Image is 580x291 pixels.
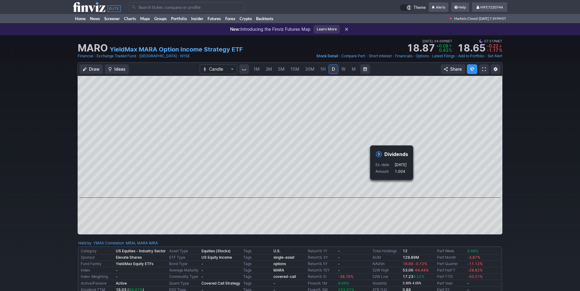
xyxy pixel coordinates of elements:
[80,267,115,274] td: Index
[263,64,275,74] a: 3M
[110,45,243,54] a: YieldMax MARA Option Income Strategy ETF
[338,249,340,253] b: -
[451,2,469,12] a: Help
[290,66,299,72] span: 15M
[491,64,500,74] button: Chart Settings
[341,54,365,58] span: Compare Perf.
[201,249,231,253] b: Equities (Stocks)
[137,240,148,246] a: MARA
[122,14,138,23] a: Charts
[242,261,272,267] td: Tags
[457,43,486,53] strong: 18.65
[403,268,429,272] b: 53.06
[149,240,158,246] a: IMRA
[332,66,335,72] span: D
[138,14,152,23] a: Maps
[307,261,337,267] td: Return% 5Y
[307,248,337,254] td: Return% 1Y
[449,48,452,53] span: %
[102,14,122,23] a: Screener
[480,5,503,9] span: MFE7220744
[467,255,480,260] span: -3.87%
[371,267,401,274] td: 52W High
[320,66,326,72] span: 1H
[483,38,484,44] span: •
[436,280,466,287] td: Perf Year
[80,261,115,267] td: Fund Family
[129,2,245,12] input: Search
[422,38,452,44] span: [DATE] 04:00PM ET
[80,280,115,287] td: Active/Passive
[242,274,272,280] td: Tags
[499,48,502,53] span: %
[314,25,340,34] a: Learn More
[371,254,401,261] td: AUM
[371,274,401,280] td: 52W Low
[400,4,426,11] a: Theme
[230,27,240,32] span: New:
[488,53,502,59] a: Set Alert
[116,249,166,253] b: US Equities - Industry Sector
[201,255,232,260] b: US Equity Income
[80,248,115,254] td: Category
[200,64,237,74] button: Chart Type
[97,53,136,59] a: Exchange Traded Fund
[439,48,448,53] span: 0.43
[455,53,457,59] span: •
[168,267,200,274] td: Average Maturity
[375,169,394,175] p: Amount
[105,241,124,245] a: Correlation
[168,248,200,254] td: Asset Type
[338,261,340,266] b: -
[318,64,328,74] a: 1H
[273,274,296,279] a: covered-call
[116,268,118,272] b: -
[273,281,275,286] b: -
[126,240,136,246] a: MRAL
[485,53,487,59] span: •
[288,64,302,74] a: 15M
[278,66,285,72] span: 5M
[307,254,337,261] td: Return% 3Y
[116,255,142,260] b: Elevate Shares
[78,43,108,53] h1: MARO
[273,249,280,253] a: U.S.
[436,261,466,267] td: Perf Quarter
[205,14,223,23] a: Futures
[369,53,392,59] a: Short Interest
[413,274,425,279] span: 9.52%
[114,66,126,72] span: Ideas
[116,281,127,286] b: Active
[273,261,286,266] a: options
[433,38,434,44] span: •
[487,43,498,48] span: -0.22
[73,14,88,23] a: Home
[436,274,466,280] td: Perf YTD
[242,280,272,287] td: Tags
[94,53,96,59] span: •
[168,261,200,267] td: Bond Type
[467,281,469,286] b: -
[416,53,429,59] a: Options
[169,14,189,23] a: Portfolio
[450,66,462,72] span: Share
[180,53,190,59] a: NYSE
[80,254,115,261] td: Sponsor
[339,53,341,59] span: •
[479,64,489,74] a: Fullscreen
[316,53,338,59] a: Stock Detail
[432,54,455,58] span: Latest Filings
[338,255,340,260] b: -
[395,169,407,175] p: 1.004
[384,151,408,158] h4: Dividends
[436,254,466,261] td: Perf Month
[78,240,104,246] div: :
[472,2,507,12] a: MFE7220744
[414,4,426,11] span: Theme
[177,53,180,59] span: •
[403,261,413,266] span: 18.89
[273,268,284,272] b: MARA
[242,248,272,254] td: Tags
